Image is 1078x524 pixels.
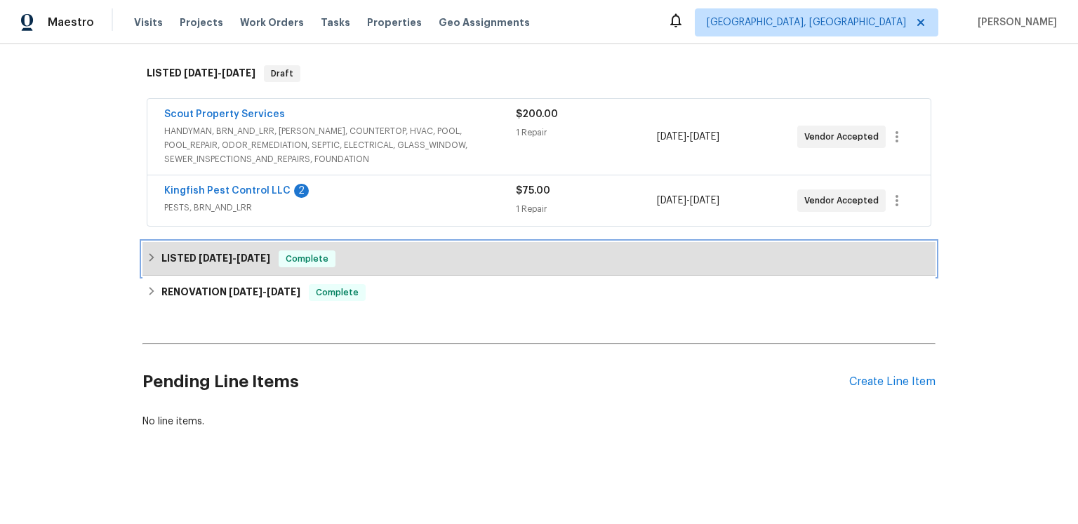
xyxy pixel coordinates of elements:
[164,124,516,166] span: HANDYMAN, BRN_AND_LRR, [PERSON_NAME], COUNTERTOP, HVAC, POOL, POOL_REPAIR, ODOR_REMEDIATION, SEPT...
[161,250,270,267] h6: LISTED
[690,132,719,142] span: [DATE]
[161,284,300,301] h6: RENOVATION
[184,68,218,78] span: [DATE]
[265,67,299,81] span: Draft
[657,130,719,144] span: -
[237,253,270,263] span: [DATE]
[439,15,530,29] span: Geo Assignments
[222,68,255,78] span: [DATE]
[516,109,558,119] span: $200.00
[199,253,270,263] span: -
[804,194,884,208] span: Vendor Accepted
[516,186,550,196] span: $75.00
[707,15,906,29] span: [GEOGRAPHIC_DATA], [GEOGRAPHIC_DATA]
[229,287,300,297] span: -
[164,109,285,119] a: Scout Property Services
[199,253,232,263] span: [DATE]
[972,15,1057,29] span: [PERSON_NAME]
[48,15,94,29] span: Maestro
[142,242,936,276] div: LISTED [DATE]-[DATE]Complete
[367,15,422,29] span: Properties
[310,285,364,300] span: Complete
[240,15,304,29] span: Work Orders
[142,51,936,96] div: LISTED [DATE]-[DATE]Draft
[267,287,300,297] span: [DATE]
[134,15,163,29] span: Visits
[690,196,719,206] span: [DATE]
[516,202,656,216] div: 1 Repair
[657,196,686,206] span: [DATE]
[180,15,223,29] span: Projects
[142,349,849,415] h2: Pending Line Items
[321,18,350,27] span: Tasks
[229,287,262,297] span: [DATE]
[164,186,291,196] a: Kingfish Pest Control LLC
[657,132,686,142] span: [DATE]
[164,201,516,215] span: PESTS, BRN_AND_LRR
[142,415,936,429] div: No line items.
[294,184,309,198] div: 2
[142,276,936,309] div: RENOVATION [DATE]-[DATE]Complete
[280,252,334,266] span: Complete
[849,375,936,389] div: Create Line Item
[516,126,656,140] div: 1 Repair
[804,130,884,144] span: Vendor Accepted
[147,65,255,82] h6: LISTED
[184,68,255,78] span: -
[657,194,719,208] span: -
